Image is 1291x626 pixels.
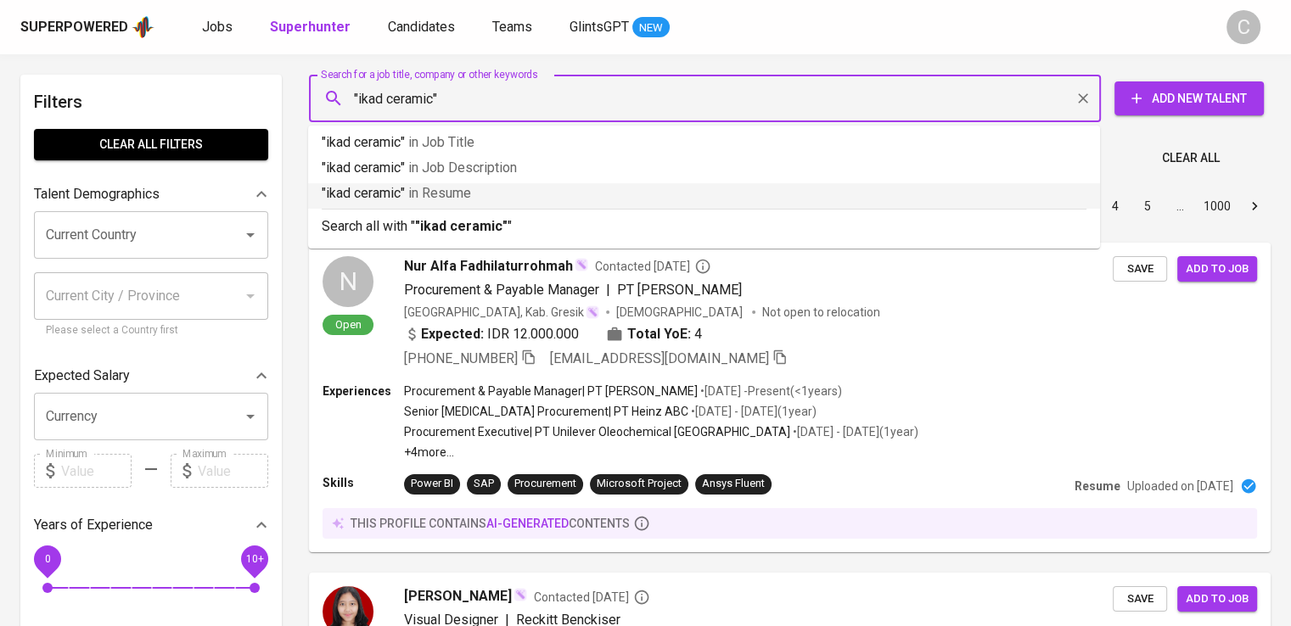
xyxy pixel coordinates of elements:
[492,17,536,38] a: Teams
[404,423,790,440] p: Procurement Executive | PT Unilever Oleochemical [GEOGRAPHIC_DATA]
[44,553,50,565] span: 0
[388,19,455,35] span: Candidates
[632,20,670,36] span: NEW
[474,476,494,492] div: SAP
[1114,81,1264,115] button: Add New Talent
[34,359,268,393] div: Expected Salary
[633,589,650,606] svg: By Batam recruiter
[1162,148,1220,169] span: Clear All
[198,454,268,488] input: Value
[48,134,255,155] span: Clear All filters
[404,586,512,606] span: [PERSON_NAME]
[970,193,1271,220] nav: pagination navigation
[270,17,354,38] a: Superhunter
[1177,586,1257,612] button: Add to job
[514,588,527,601] img: magic_wand.svg
[351,515,630,532] p: this profile contains contents
[1113,256,1167,282] button: Save
[408,159,517,176] span: in Job Description
[1071,87,1095,110] button: Clear
[1241,193,1268,220] button: Go to next page
[34,177,268,211] div: Talent Demographics
[415,218,508,234] b: "ikad ceramic"
[1121,260,1159,279] span: Save
[570,17,670,38] a: GlintsGPT NEW
[627,324,691,344] b: Total YoE:
[694,324,702,344] span: 4
[575,258,588,271] img: magic_wand.svg
[702,476,765,492] div: Ansys Fluent
[322,132,1086,153] p: "ikad ceramic"
[34,129,268,160] button: Clear All filters
[1127,478,1233,495] p: Uploaded on [DATE]
[61,454,132,488] input: Value
[606,280,610,300] span: |
[270,19,351,35] b: Superhunter
[694,258,711,275] svg: By Batam recruiter
[1226,10,1260,44] div: C
[239,405,262,428] button: Open
[790,423,918,440] p: • [DATE] - [DATE] ( 1 year )
[421,324,484,344] b: Expected:
[762,304,880,321] p: Not open to relocation
[34,366,130,386] p: Expected Salary
[404,350,518,366] span: [PHONE_NUMBER]
[202,19,233,35] span: Jobs
[404,444,918,461] p: +4 more ...
[595,258,711,275] span: Contacted [DATE]
[323,474,404,491] p: Skills
[323,383,404,400] p: Experiences
[408,134,474,150] span: in Job Title
[1128,88,1250,109] span: Add New Talent
[1134,193,1161,220] button: Go to page 5
[534,589,650,606] span: Contacted [DATE]
[688,403,817,420] p: • [DATE] - [DATE] ( 1 year )
[1177,256,1257,282] button: Add to job
[1166,198,1193,215] div: …
[245,553,263,565] span: 10+
[322,183,1086,204] p: "ikad ceramic"
[492,19,532,35] span: Teams
[404,304,599,321] div: [GEOGRAPHIC_DATA], Kab. Gresik
[1113,586,1167,612] button: Save
[404,324,579,344] div: IDR 12.000.000
[1155,143,1226,174] button: Clear All
[597,476,682,492] div: Microsoft Project
[1198,193,1236,220] button: Go to page 1000
[328,317,368,332] span: Open
[20,14,154,40] a: Superpoweredapp logo
[1121,590,1159,609] span: Save
[202,17,236,38] a: Jobs
[34,515,153,535] p: Years of Experience
[34,88,268,115] h6: Filters
[34,184,160,204] p: Talent Demographics
[132,14,154,40] img: app logo
[323,256,373,307] div: N
[1075,478,1120,495] p: Resume
[34,508,268,542] div: Years of Experience
[404,403,688,420] p: Senior [MEDICAL_DATA] Procurement | PT Heinz ABC
[616,304,745,321] span: [DEMOGRAPHIC_DATA]
[404,256,573,277] span: Nur Alfa Fadhilaturrohmah
[46,322,256,339] p: Please select a Country first
[1186,590,1249,609] span: Add to job
[698,383,842,400] p: • [DATE] - Present ( <1 years )
[411,476,453,492] div: Power BI
[404,383,698,400] p: Procurement & Payable Manager | PT [PERSON_NAME]
[570,19,629,35] span: GlintsGPT
[1186,260,1249,279] span: Add to job
[322,216,1086,237] p: Search all with " "
[239,223,262,247] button: Open
[514,476,576,492] div: Procurement
[388,17,458,38] a: Candidates
[404,282,599,298] span: Procurement & Payable Manager
[309,243,1271,552] a: NOpenNur Alfa FadhilaturrohmahContacted [DATE]Procurement & Payable Manager|PT [PERSON_NAME][GEOG...
[20,18,128,37] div: Superpowered
[322,158,1086,178] p: "ikad ceramic"
[1102,193,1129,220] button: Go to page 4
[550,350,769,366] span: [EMAIL_ADDRESS][DOMAIN_NAME]
[408,185,471,201] span: in Resume
[617,282,742,298] span: PT [PERSON_NAME]
[486,517,569,530] span: AI-generated
[586,305,599,319] img: magic_wand.svg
